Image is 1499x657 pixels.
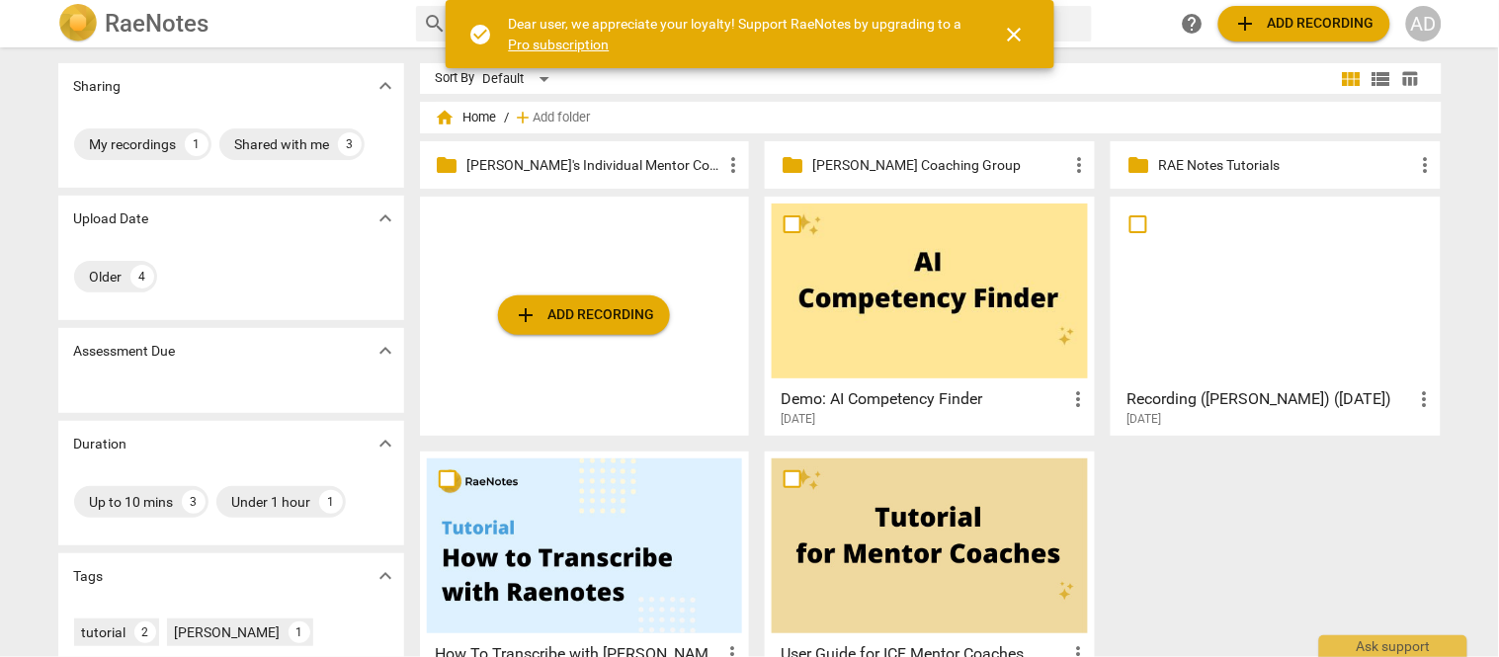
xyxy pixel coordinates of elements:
h2: RaeNotes [106,10,209,38]
span: expand_more [374,432,397,455]
div: Dear user, we appreciate your loyalty! Support RaeNotes by upgrading to a [509,14,967,54]
span: more_vert [1412,387,1436,411]
div: Ask support [1319,635,1467,657]
span: view_list [1370,67,1393,91]
span: add [1234,12,1258,36]
div: 1 [289,621,310,643]
button: Close [991,11,1039,58]
button: Tile view [1337,64,1367,94]
span: help [1181,12,1205,36]
span: check_circle [469,23,493,46]
div: My recordings [90,134,177,154]
div: Older [90,267,123,287]
span: expand_more [374,564,397,588]
span: add [514,108,534,127]
a: Demo: AI Competency Finder[DATE] [772,204,1088,427]
button: Show more [371,561,400,591]
img: Logo [58,4,98,43]
span: add [514,303,538,327]
p: Duration [74,434,127,454]
span: folder [1126,153,1150,177]
div: 4 [130,265,154,288]
span: Add folder [534,111,591,125]
p: Sharing [74,76,122,97]
button: Show more [371,429,400,458]
a: Pro subscription [509,37,610,52]
button: List view [1367,64,1396,94]
span: expand_more [374,206,397,230]
div: Shared with me [235,134,330,154]
span: / [505,111,510,125]
div: Under 1 hour [232,492,311,512]
p: Tags [74,566,104,587]
h3: Recording (Deborah) (7-11-22) [1126,387,1412,411]
p: Assessment Due [74,341,176,362]
span: folder [781,153,804,177]
span: table_chart [1401,69,1420,88]
span: more_vert [1413,153,1437,177]
button: AD [1406,6,1442,41]
a: Help [1175,6,1210,41]
div: 1 [185,132,208,156]
div: 2 [134,621,156,643]
span: Add recording [514,303,654,327]
span: expand_more [374,74,397,98]
h3: Demo: AI Competency Finder [781,387,1066,411]
span: search [424,12,448,36]
span: [DATE] [1126,411,1161,428]
button: Upload [1218,6,1390,41]
a: Recording ([PERSON_NAME]) ([DATE])[DATE] [1118,204,1434,427]
span: more_vert [1067,153,1091,177]
div: 1 [319,490,343,514]
p: Amy's Individual Mentor Coaching Clients [467,155,722,176]
div: Up to 10 mins [90,492,174,512]
button: Upload [498,295,670,335]
span: Add recording [1234,12,1374,36]
div: 3 [338,132,362,156]
div: [PERSON_NAME] [175,622,281,642]
button: Show more [371,204,400,233]
div: Sort By [436,71,475,86]
button: Show more [371,336,400,366]
span: more_vert [721,153,745,177]
span: view_module [1340,67,1364,91]
div: 3 [182,490,206,514]
span: close [1003,23,1027,46]
p: Mary Selzer Coaching Group [812,155,1067,176]
a: LogoRaeNotes [58,4,400,43]
p: Upload Date [74,208,149,229]
span: more_vert [1066,387,1090,411]
div: Default [483,63,556,95]
span: home [436,108,456,127]
span: Home [436,108,497,127]
button: Table view [1396,64,1426,94]
button: Show more [371,71,400,101]
div: tutorial [82,622,126,642]
p: RAE Notes Tutorials [1158,155,1413,176]
span: expand_more [374,339,397,363]
span: [DATE] [781,411,815,428]
span: folder [436,153,459,177]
